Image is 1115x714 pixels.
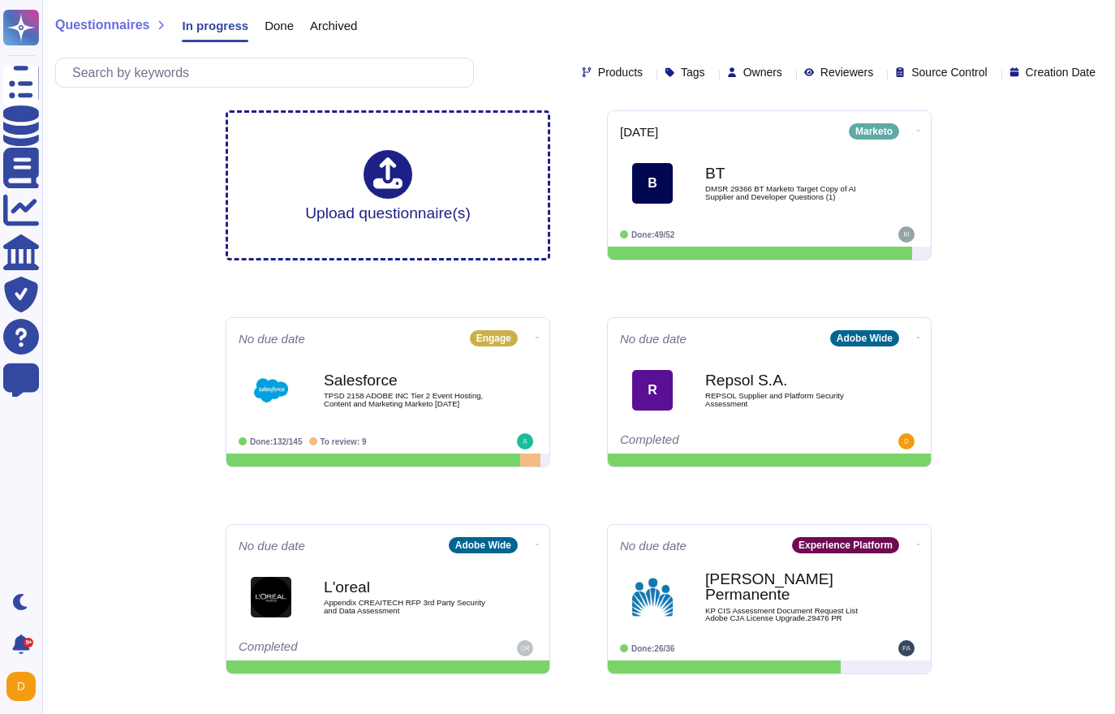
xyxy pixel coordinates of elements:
span: No due date [239,540,305,552]
span: Tags [681,67,705,78]
span: Done: 26/36 [631,644,674,653]
span: TPSD 2158 ADOBE INC Tier 2 Event Hosting, Content and Marketing Marketo [DATE] [324,392,486,407]
span: Done: 49/52 [631,230,674,239]
div: Completed [620,433,819,449]
img: user [898,433,915,449]
span: In progress [182,19,248,32]
div: Completed [239,640,437,656]
span: Source Control [911,67,987,78]
img: Logo [251,370,291,411]
b: BT [705,166,867,181]
b: Repsol S.A. [705,372,867,388]
img: user [6,672,36,701]
span: [DATE] [620,126,658,138]
b: [PERSON_NAME] Permanente [705,571,867,602]
div: Experience Platform [792,537,899,553]
span: Done [265,19,294,32]
span: No due date [620,333,687,345]
span: Creation Date [1026,67,1096,78]
img: user [517,433,533,449]
span: REPSOL Supplier and Platform Security Assessment [705,392,867,407]
img: user [898,640,915,656]
span: KP CIS Assessment Document Request List Adobe CJA License Upgrade.29476 PR [705,607,867,622]
span: To review: 9 [321,437,367,446]
span: No due date [239,333,305,345]
img: Logo [251,577,291,617]
img: user [517,640,533,656]
div: Adobe Wide [449,537,518,553]
input: Search by keywords [64,58,473,87]
div: Upload questionnaire(s) [305,150,471,221]
b: Salesforce [324,372,486,388]
span: Questionnaires [55,19,149,32]
button: user [3,669,47,704]
span: DMSR 29366 BT Marketo Target Copy of AI Supplier and Developer Questions (1) [705,185,867,200]
img: user [898,226,915,243]
div: Marketo [849,123,899,140]
span: Done: 132/145 [250,437,303,446]
span: Owners [743,67,782,78]
div: R [632,370,673,411]
div: Engage [470,330,518,346]
img: Logo [632,577,673,617]
div: Adobe Wide [830,330,899,346]
span: No due date [620,540,687,552]
div: B [632,163,673,204]
b: L'oreal [324,579,486,595]
div: 9+ [24,638,33,647]
span: Products [598,67,643,78]
span: Archived [310,19,357,32]
span: Reviewers [820,67,873,78]
span: Appendix CREAITECH RFP 3rd Party Security and Data Assessment [324,599,486,614]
